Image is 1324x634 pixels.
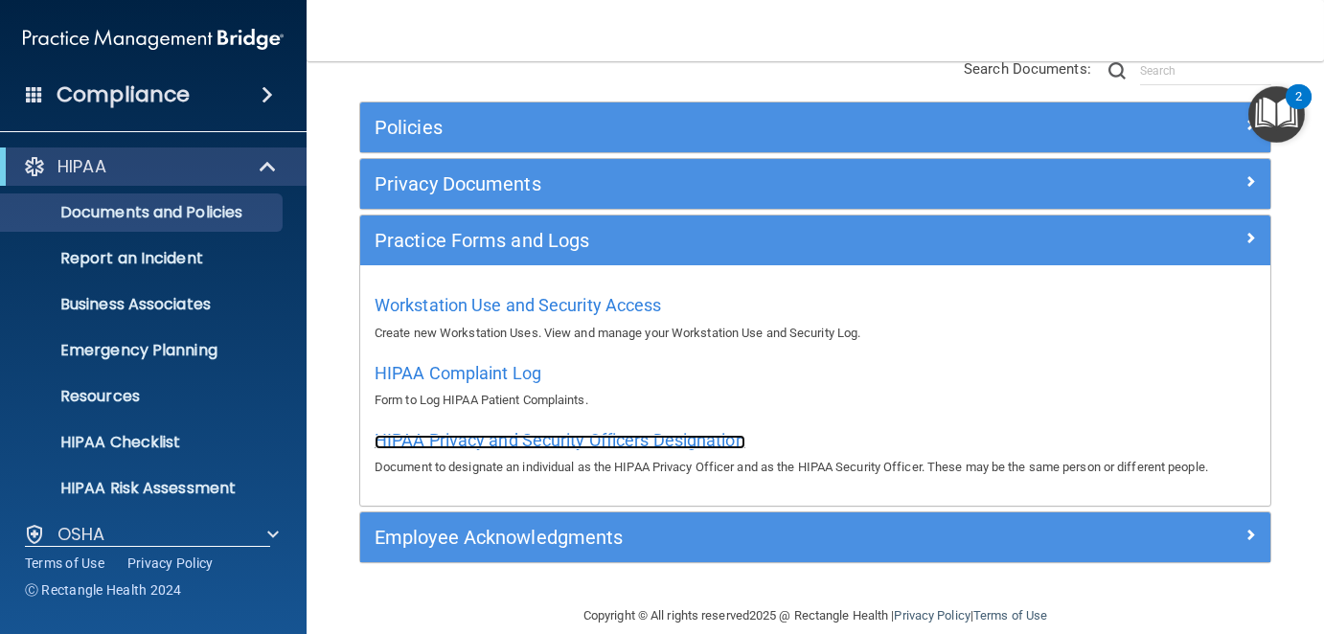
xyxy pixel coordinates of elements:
[375,112,1256,143] a: Policies
[375,363,541,383] span: HIPAA Complaint Log
[375,117,1029,138] h5: Policies
[12,387,274,406] p: Resources
[964,60,1091,78] span: Search Documents:
[1295,97,1302,122] div: 2
[375,527,1029,548] h5: Employee Acknowledgments
[1108,62,1126,79] img: ic-search.3b580494.png
[12,295,274,314] p: Business Associates
[127,554,214,573] a: Privacy Policy
[375,456,1256,479] p: Document to designate an individual as the HIPAA Privacy Officer and as the HIPAA Security Office...
[375,169,1256,199] a: Privacy Documents
[375,522,1256,553] a: Employee Acknowledgments
[375,389,1256,412] p: Form to Log HIPAA Patient Complaints.
[23,20,284,58] img: PMB logo
[12,433,274,452] p: HIPAA Checklist
[12,479,274,498] p: HIPAA Risk Assessment
[375,173,1029,194] h5: Privacy Documents
[375,368,541,382] a: HIPAA Complaint Log
[375,295,662,315] span: Workstation Use and Security Access
[25,554,104,573] a: Terms of Use
[25,580,182,600] span: Ⓒ Rectangle Health 2024
[57,523,105,546] p: OSHA
[1140,57,1271,85] input: Search
[12,203,274,222] p: Documents and Policies
[57,155,106,178] p: HIPAA
[375,230,1029,251] h5: Practice Forms and Logs
[375,300,662,314] a: Workstation Use and Security Access
[375,225,1256,256] a: Practice Forms and Logs
[57,81,190,108] h4: Compliance
[1248,86,1305,143] button: Open Resource Center, 2 new notifications
[894,608,970,623] a: Privacy Policy
[375,322,1256,345] p: Create new Workstation Uses. View and manage your Workstation Use and Security Log.
[375,430,745,450] span: HIPAA Privacy and Security Officers Designation
[375,435,745,449] a: HIPAA Privacy and Security Officers Designation
[12,249,274,268] p: Report an Incident
[23,523,279,546] a: OSHA
[23,155,278,178] a: HIPAA
[12,341,274,360] p: Emergency Planning
[973,608,1047,623] a: Terms of Use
